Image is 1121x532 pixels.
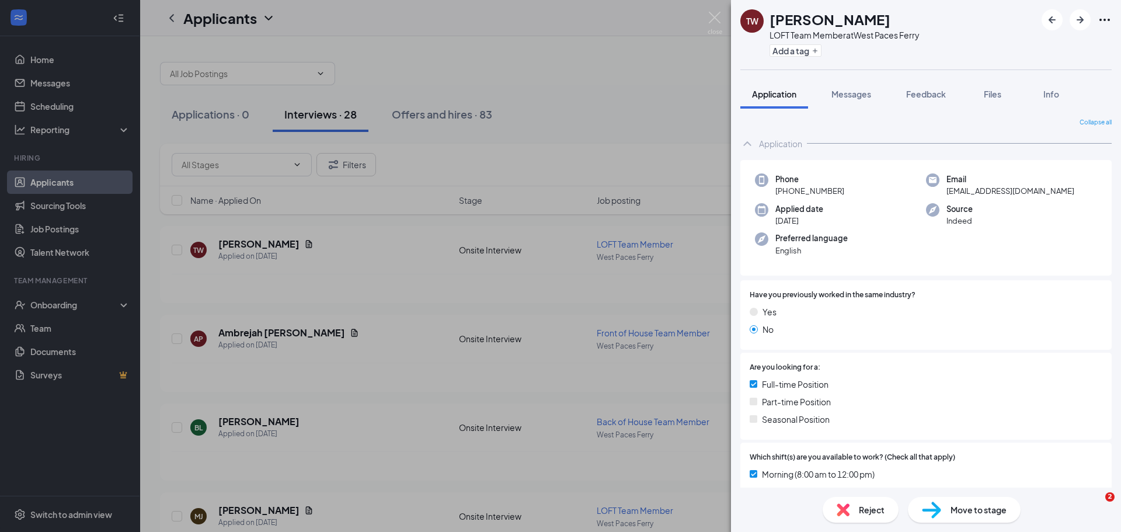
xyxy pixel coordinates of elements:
[831,89,871,99] span: Messages
[775,203,823,215] span: Applied date
[812,47,819,54] svg: Plus
[762,485,883,498] span: Afternoon (12:00 pm to 5:00 pm)
[906,89,946,99] span: Feedback
[946,185,1074,197] span: [EMAIL_ADDRESS][DOMAIN_NAME]
[746,15,758,27] div: TW
[740,137,754,151] svg: ChevronUp
[775,185,844,197] span: [PHONE_NUMBER]
[951,503,1007,516] span: Move to stage
[1105,492,1115,502] span: 2
[762,468,875,481] span: Morning (8:00 am to 12:00 pm)
[759,138,802,149] div: Application
[1043,89,1059,99] span: Info
[1042,9,1063,30] button: ArrowLeftNew
[946,173,1074,185] span: Email
[775,245,848,256] span: English
[1098,13,1112,27] svg: Ellipses
[750,362,820,373] span: Are you looking for a:
[770,9,890,29] h1: [PERSON_NAME]
[775,215,823,227] span: [DATE]
[775,173,844,185] span: Phone
[1045,13,1059,27] svg: ArrowLeftNew
[763,305,777,318] span: Yes
[770,44,821,57] button: PlusAdd a tag
[750,452,955,463] span: Which shift(s) are you available to work? (Check all that apply)
[1081,492,1109,520] iframe: Intercom live chat
[775,232,848,244] span: Preferred language
[1073,13,1087,27] svg: ArrowRight
[1070,9,1091,30] button: ArrowRight
[984,89,1001,99] span: Files
[750,290,915,301] span: Have you previously worked in the same industry?
[770,29,920,41] div: LOFT Team Member at West Paces Ferry
[763,323,774,336] span: No
[1080,118,1112,127] span: Collapse all
[859,503,885,516] span: Reject
[946,215,973,227] span: Indeed
[762,395,831,408] span: Part-time Position
[762,378,828,391] span: Full-time Position
[752,89,796,99] span: Application
[946,203,973,215] span: Source
[762,413,830,426] span: Seasonal Position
